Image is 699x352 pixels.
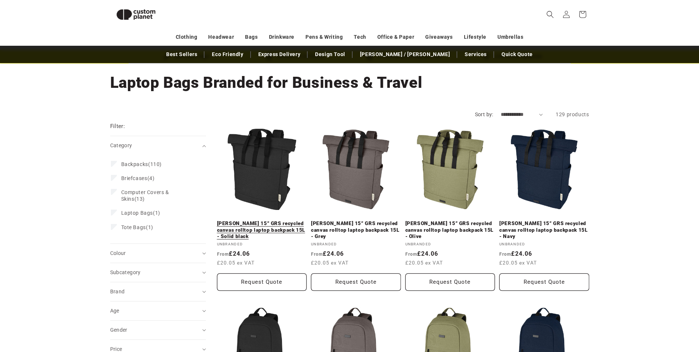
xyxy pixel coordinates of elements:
span: 129 products [556,111,589,117]
summary: Search [542,6,558,23]
a: Design Tool [311,48,349,61]
span: (4) [121,175,155,182]
h2: Filter: [110,122,125,131]
a: Bags [245,31,258,44]
a: Services [461,48,490,61]
a: Pens & Writing [305,31,343,44]
a: Drinkware [269,31,294,44]
label: Sort by: [475,111,493,117]
a: Best Sellers [162,48,201,61]
: Request Quote [499,273,589,291]
span: (13) [121,189,193,202]
span: Gender [110,327,127,333]
a: [PERSON_NAME] 15” GRS recycled canvas rolltop laptop backpack 15L - Grey [311,220,401,240]
: Request Quote [405,273,495,291]
a: [PERSON_NAME] 15” GRS recycled canvas rolltop laptop backpack 15L - Navy [499,220,589,240]
a: Umbrellas [497,31,523,44]
a: Office & Paper [377,31,414,44]
span: (1) [121,224,153,231]
a: Eco Friendly [208,48,247,61]
span: Computer Covers & Skins [121,189,169,202]
h1: Laptop Bags Branded for Business & Travel [110,73,589,93]
a: Clothing [176,31,198,44]
span: Price [110,346,122,352]
span: Subcategory [110,269,141,275]
a: Headwear [208,31,234,44]
a: Express Delivery [255,48,304,61]
span: Category [110,142,132,148]
a: [PERSON_NAME] / [PERSON_NAME] [356,48,454,61]
span: Tote Bags [121,224,146,230]
a: [PERSON_NAME] 15” GRS recycled canvas rolltop laptop backpack 15L - Solid black [217,220,307,240]
a: Giveaways [425,31,452,44]
: Request Quote [311,273,401,291]
img: Custom Planet [110,3,162,26]
span: Age [110,308,119,314]
summary: Colour (0 selected) [110,244,206,263]
span: Backpacks [121,161,148,167]
a: Tech [354,31,366,44]
span: Brand [110,289,125,294]
span: (1) [121,210,160,216]
span: Laptop Bags [121,210,153,216]
a: [PERSON_NAME] 15” GRS recycled canvas rolltop laptop backpack 15L - Olive [405,220,495,240]
summary: Brand (0 selected) [110,282,206,301]
summary: Gender (0 selected) [110,321,206,339]
: Request Quote [217,273,307,291]
span: (110) [121,161,162,168]
iframe: Chat Widget [576,272,699,352]
span: Colour [110,250,126,256]
a: Lifestyle [464,31,486,44]
summary: Age (0 selected) [110,301,206,320]
a: Quick Quote [498,48,537,61]
summary: Category (0 selected) [110,136,206,155]
span: Briefcases [121,175,147,181]
summary: Subcategory (0 selected) [110,263,206,282]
